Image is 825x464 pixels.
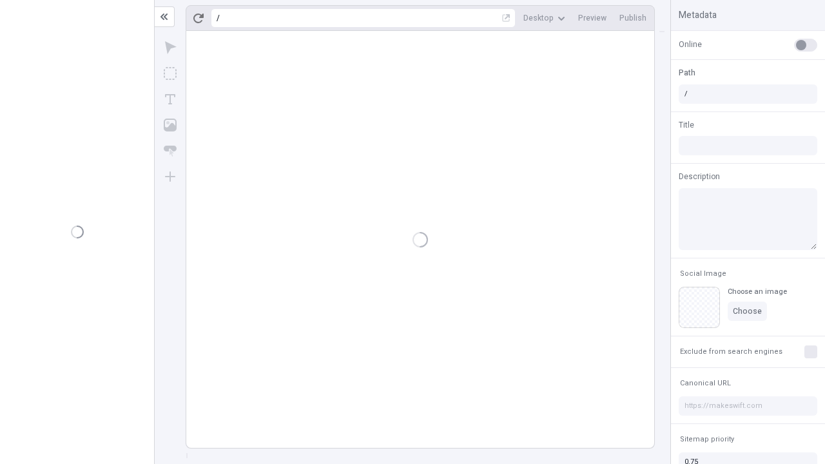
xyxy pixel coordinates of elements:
span: Sitemap priority [680,434,734,444]
span: Preview [578,13,607,23]
button: Preview [573,8,612,28]
div: Choose an image [728,287,787,296]
button: Box [159,62,182,85]
span: Path [679,67,695,79]
button: Sitemap priority [677,432,737,447]
button: Publish [614,8,652,28]
span: Exclude from search engines [680,347,782,356]
span: Publish [619,13,646,23]
button: Text [159,88,182,111]
span: Description [679,171,720,182]
span: Desktop [523,13,554,23]
span: Title [679,119,694,131]
input: https://makeswift.com [679,396,817,416]
div: / [217,13,220,23]
button: Choose [728,302,767,321]
button: Social Image [677,266,729,282]
span: Canonical URL [680,378,731,388]
span: Choose [733,306,762,316]
button: Image [159,113,182,137]
span: Social Image [680,269,726,278]
button: Button [159,139,182,162]
button: Canonical URL [677,376,733,391]
span: Online [679,39,702,50]
button: Desktop [518,8,570,28]
button: Exclude from search engines [677,344,785,360]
